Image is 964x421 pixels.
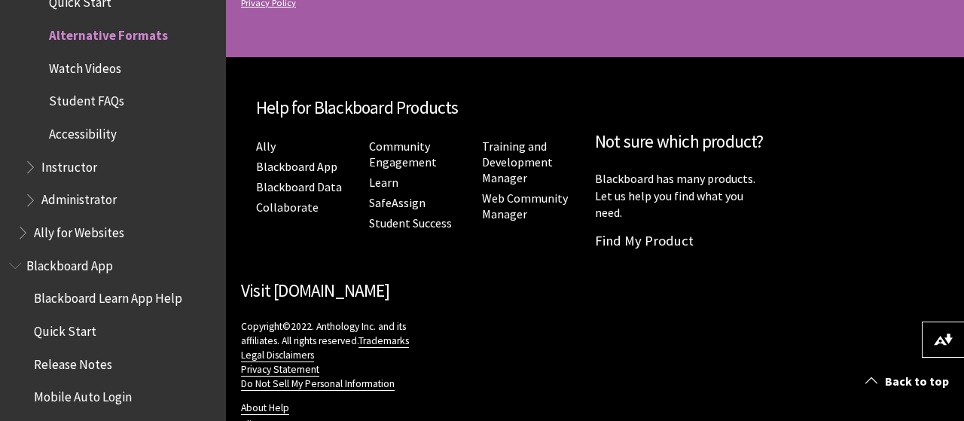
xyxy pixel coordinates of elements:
a: Training and Development Manager [482,139,553,186]
span: Release Notes [34,352,112,372]
span: Instructor [41,154,97,175]
a: Visit [DOMAIN_NAME] [241,279,389,301]
p: Blackboard has many products. Let us help you find what you need. [595,170,772,221]
span: Accessibility [49,121,117,142]
a: Community Engagement [369,139,437,170]
a: About Help [241,401,289,415]
h2: Not sure which product? [595,129,772,155]
a: Collaborate [256,200,319,215]
h2: Help for Blackboard Products [256,95,580,121]
span: Watch Videos [49,56,121,76]
span: Alternative Formats [49,23,168,43]
a: Blackboard Data [256,179,342,195]
a: Learn [369,175,398,191]
a: Ally [256,139,276,154]
span: Ally for Websites [34,220,124,240]
span: Mobile Auto Login [34,385,132,405]
span: Administrator [41,188,117,208]
span: Quick Start [34,319,96,339]
a: Trademarks [358,334,409,348]
a: Find My Product [595,232,694,249]
a: Do Not Sell My Personal Information [241,377,395,391]
a: Back to top [854,368,964,395]
a: Privacy Statement [241,363,319,377]
a: Legal Disclaimers [241,349,314,362]
span: Blackboard Learn App Help [34,286,182,307]
a: Blackboard App [256,159,337,175]
a: Web Community Manager [482,191,568,222]
a: SafeAssign [369,195,426,211]
a: Student Success [369,215,452,231]
span: Student FAQs [49,89,124,109]
span: Blackboard App [26,253,113,273]
p: Copyright©2022. Anthology Inc. and its affiliates. All rights reserved. [241,319,418,391]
